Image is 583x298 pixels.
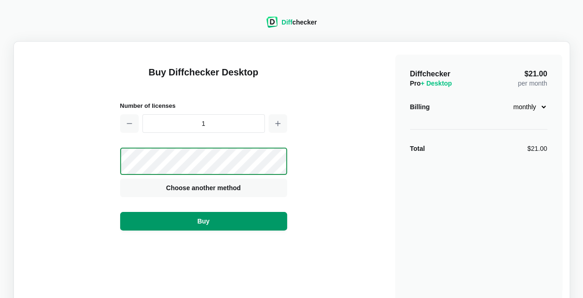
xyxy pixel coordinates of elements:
span: Pro [410,80,452,87]
span: $21.00 [525,70,547,78]
button: Buy [120,212,287,230]
h1: Buy Diffchecker Desktop [120,66,287,90]
span: Buy [195,217,211,226]
div: per month [518,69,547,88]
a: Diffchecker logoDiffchecker [266,22,317,29]
span: Diffchecker [410,70,450,78]
input: 1 [142,114,265,133]
button: Choose another method [120,179,287,197]
strong: Total [410,145,425,152]
div: Billing [410,102,430,112]
img: Diffchecker logo [266,17,278,28]
div: checker [282,18,317,27]
h2: Number of licenses [120,101,287,111]
span: Choose another method [164,183,243,192]
span: Diff [282,19,292,26]
div: $21.00 [527,144,547,153]
span: + Desktop [421,80,452,87]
